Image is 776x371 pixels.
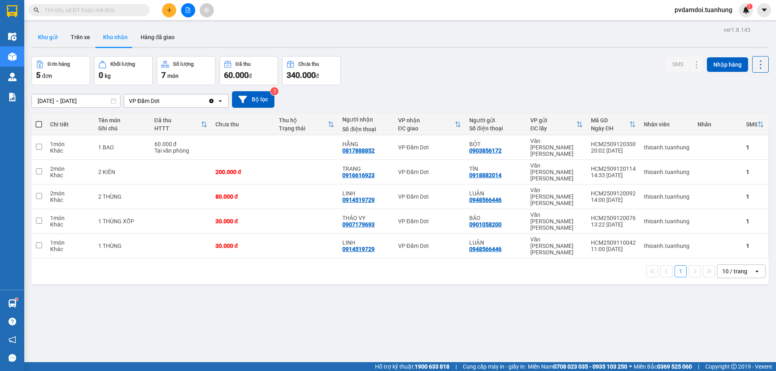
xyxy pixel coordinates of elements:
div: Đã thu [236,61,251,67]
div: Nhãn [698,121,738,128]
span: copyright [731,364,737,369]
button: caret-down [757,3,771,17]
span: ⚪️ [629,365,632,368]
div: 0817888852 [342,147,375,154]
strong: 1900 633 818 [415,363,449,370]
span: file-add [185,7,191,13]
div: Khác [50,246,90,252]
span: search [34,7,39,13]
div: TÍN [469,166,522,172]
th: Toggle SortBy [587,114,640,135]
span: 340.000 [287,70,316,80]
div: 0901058200 [469,221,502,228]
div: 0948566446 [469,197,502,203]
b: GỬI : VP Đầm Dơi [4,50,91,64]
div: Trạng thái [279,125,328,132]
div: 0914519729 [342,197,375,203]
button: Trên xe [64,27,97,47]
div: Đơn hàng [48,61,70,67]
th: Toggle SortBy [394,114,465,135]
div: 0916616923 [342,172,375,178]
div: 14:33 [DATE] [591,172,636,178]
div: 1 [746,193,764,200]
div: thioanh.tuanhung [644,243,690,249]
span: caret-down [761,6,768,14]
div: 1 THÙNG [98,243,146,249]
div: 20:02 [DATE] [591,147,636,154]
svg: Clear value [208,98,215,104]
span: Hỗ trợ kỹ thuật: [375,362,449,371]
strong: 0369 525 060 [657,363,692,370]
div: 2 KIÊN [98,169,146,175]
div: 11:00 [DATE] [591,246,636,252]
div: 10 / trang [722,267,747,275]
th: Toggle SortBy [275,114,338,135]
div: LINH [342,239,390,246]
span: | [698,362,699,371]
div: 80.000 đ [215,193,271,200]
div: Nhân viên [644,121,690,128]
div: HCM2509120092 [591,190,636,197]
div: Đã thu [154,117,201,124]
img: warehouse-icon [8,52,17,61]
li: 02839.63.63.63 [4,28,154,38]
div: Khác [50,221,90,228]
div: Chi tiết [50,121,90,128]
img: warehouse-icon [8,32,17,41]
span: environment [46,19,53,26]
div: 2 món [50,166,90,172]
li: 85 [PERSON_NAME] [4,18,154,28]
img: logo-vxr [7,5,17,17]
div: LUẬN [469,239,522,246]
div: HTTT [154,125,201,132]
span: pvdamdoi.tuanhung [668,5,739,15]
div: Chưa thu [215,121,271,128]
div: VP Đầm Dơi [398,144,461,151]
div: Văn [PERSON_NAME] [PERSON_NAME] [530,138,583,157]
div: VP Đầm Dơi [398,169,461,175]
button: Bộ lọc [232,91,274,108]
input: Select a date range. [32,94,120,107]
span: aim [204,7,209,13]
div: ĐC lấy [530,125,576,132]
div: Số điện thoại [342,126,390,132]
div: 1 [746,243,764,249]
sup: 1 [15,298,18,300]
button: plus [162,3,176,17]
div: 2 món [50,190,90,197]
span: 1 [748,4,751,9]
div: 1 THÙNG XỐP [98,218,146,224]
div: BẢO [469,215,522,221]
div: 30.000 đ [215,218,271,224]
button: Đã thu60.000đ [219,56,278,85]
b: [PERSON_NAME] [46,5,114,15]
div: 1 [746,144,764,151]
div: 13:22 [DATE] [591,221,636,228]
sup: 1 [747,4,753,9]
div: HẰNG [342,141,390,147]
div: Văn [PERSON_NAME] [PERSON_NAME] [530,187,583,206]
div: 14:00 [DATE] [591,197,636,203]
div: 1 [746,169,764,175]
button: Hàng đã giao [134,27,181,47]
div: 1 món [50,141,90,147]
svg: open [754,268,760,275]
div: SMS [746,121,757,128]
div: 0948566446 [469,246,502,252]
div: 0903856172 [469,147,502,154]
div: ver 1.8.143 [723,25,751,34]
span: 5 [36,70,40,80]
img: solution-icon [8,93,17,101]
span: kg [105,73,111,79]
th: Toggle SortBy [150,114,211,135]
div: 1 BAO [98,144,146,151]
div: Người nhận [342,116,390,123]
div: 1 món [50,215,90,221]
div: thioanh.tuanhung [644,193,690,200]
div: thioanh.tuanhung [644,218,690,224]
button: aim [200,3,214,17]
span: đ [249,73,252,79]
div: TRANG [342,166,390,172]
button: Kho gửi [32,27,64,47]
div: HCM2509120076 [591,215,636,221]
